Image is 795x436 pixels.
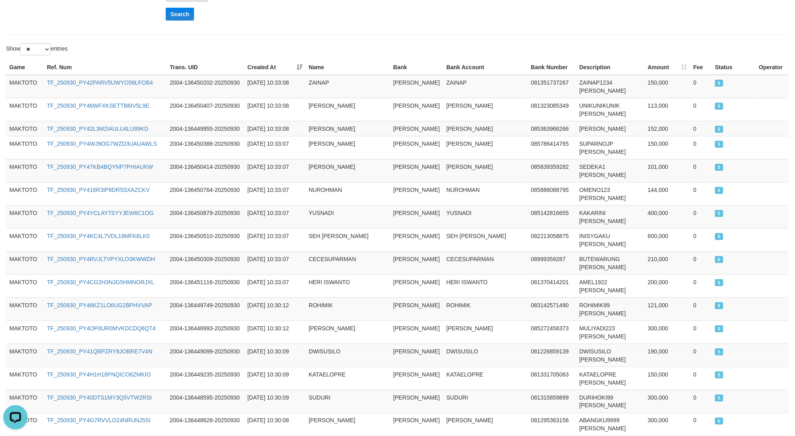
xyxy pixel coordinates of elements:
span: SUCCESS [715,164,723,171]
td: DWISUSILO [306,344,390,367]
td: 0 [690,413,712,436]
td: [DATE] 10:33:07 [244,136,306,159]
span: SUCCESS [715,395,723,402]
td: 2004-136450510-20250930 [167,228,244,251]
td: [PERSON_NAME] [390,159,443,182]
td: 085272456373 [528,321,576,344]
a: TF_250930_PY41QBPZRY9JOBRE7V4N [47,348,152,355]
td: [DATE] 10:30:08 [244,413,306,436]
a: TF_250930_PY42L3M2IAULU4LU89KD [47,125,149,132]
td: [DATE] 10:30:12 [244,321,306,344]
td: 0 [690,159,712,182]
td: [PERSON_NAME] [443,98,528,121]
span: SUCCESS [715,256,723,263]
td: NUROHMAN [443,182,528,205]
td: 2004-136450879-20250930 [167,205,244,228]
span: SUCCESS [715,302,723,309]
td: KATAELOPRE [443,367,528,390]
a: TF_250930_PY4G7RVVLO24NRUNJ5SI [47,417,151,424]
td: [PERSON_NAME] [306,136,390,159]
td: YUSNADI [443,205,528,228]
span: SUCCESS [715,210,723,217]
td: [DATE] 10:30:09 [244,344,306,367]
td: [DATE] 10:33:08 [244,121,306,136]
td: [DATE] 10:30:12 [244,298,306,321]
th: Amount: activate to sort column ascending [645,60,690,75]
a: TF_250930_PY47KB4BQYNP7PHIAUKW [47,164,153,170]
td: [PERSON_NAME] [306,321,390,344]
td: 121,000 [645,298,690,321]
span: SUCCESS [715,187,723,194]
td: [DATE] 10:33:07 [244,274,306,298]
td: MAKTOTO [6,274,44,298]
td: 150,000 [645,75,690,98]
td: HERI ISWANTO [443,274,528,298]
a: TF_250930_PY4YCLAY7SYYJEW6C1OG [47,210,154,216]
a: TF_250930_PY4RVJLTVPYXLO3KWWDH [47,256,155,262]
td: 150,000 [645,367,690,390]
th: Bank Number [528,60,576,75]
span: SUCCESS [715,233,723,240]
th: Bank [390,60,443,75]
td: 08999359287 [528,251,576,274]
td: 081331705063 [528,367,576,390]
td: 400,000 [645,205,690,228]
td: [PERSON_NAME] [443,321,528,344]
td: MULIYADI223 [PERSON_NAME] [576,321,645,344]
td: KATAELOPRE [306,367,390,390]
td: 083142571490 [528,298,576,321]
td: SUPARNOJP [PERSON_NAME] [576,136,645,159]
td: 2004-136450202-20250930 [167,75,244,98]
td: ZAINAP [443,75,528,98]
span: SUCCESS [715,103,723,110]
a: TF_250930_PY46KZ1LO6UG2BPHVVAP [47,302,152,308]
td: 600,000 [645,228,690,251]
a: TF_250930_PY416R3IP8DR5SXAZCKV [47,187,150,193]
td: [PERSON_NAME] [390,390,443,413]
a: TF_250930_PY40DTS1MY3Q5VTW2RSI [47,394,152,401]
td: KATAELOPRE [PERSON_NAME] [576,367,645,390]
td: 085363966266 [528,121,576,136]
td: 081226859139 [528,344,576,367]
th: Ref. Num [44,60,167,75]
td: [PERSON_NAME] [443,121,528,136]
th: Game [6,60,44,75]
td: [PERSON_NAME] [390,75,443,98]
select: Showentries [20,43,51,55]
td: 0 [690,136,712,159]
td: 101,000 [645,159,690,182]
td: ZAINAP1234 [PERSON_NAME] [576,75,645,98]
td: 2004-136449099-20250930 [167,344,244,367]
a: TF_250930_PY4KC4L7VDL19MFK6LK0 [47,233,150,239]
td: [DATE] 10:33:07 [244,228,306,251]
td: MAKTOTO [6,321,44,344]
td: [PERSON_NAME] [390,205,443,228]
td: MAKTOTO [6,182,44,205]
td: [PERSON_NAME] [390,228,443,251]
td: DURIHOKI99 [PERSON_NAME] [576,390,645,413]
td: 144,000 [645,182,690,205]
td: [PERSON_NAME] [390,121,443,136]
td: [DATE] 10:30:09 [244,390,306,413]
td: 081351737267 [528,75,576,98]
td: SEH [PERSON_NAME] [306,228,390,251]
a: TF_250930_PY46WFXKSETTB6IV5L9E [47,102,150,109]
td: MAKTOTO [6,390,44,413]
td: MAKTOTO [6,98,44,121]
td: 082213058875 [528,228,576,251]
td: HERI ISWANTO [306,274,390,298]
td: 0 [690,98,712,121]
td: [DATE] 10:33:07 [244,251,306,274]
td: [PERSON_NAME] [390,251,443,274]
td: SEH [PERSON_NAME] [443,228,528,251]
td: ROHIMIK99 [PERSON_NAME] [576,298,645,321]
td: [PERSON_NAME] [390,344,443,367]
td: MAKTOTO [6,298,44,321]
td: AMEL1922 [PERSON_NAME] [576,274,645,298]
td: 0 [690,321,712,344]
td: [PERSON_NAME] [306,121,390,136]
td: [PERSON_NAME] [390,136,443,159]
td: MAKTOTO [6,75,44,98]
td: SUDURI [443,390,528,413]
td: MAKTOTO [6,205,44,228]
